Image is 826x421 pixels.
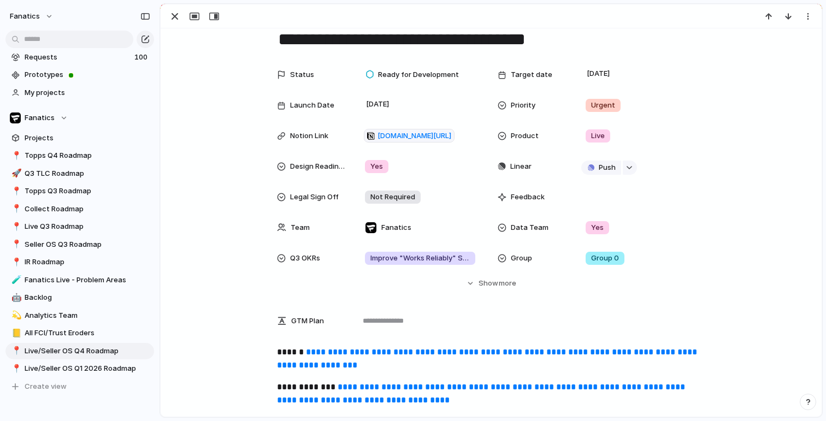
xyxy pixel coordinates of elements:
[11,363,19,375] div: 📍
[5,67,154,83] a: Prototypes
[25,363,150,374] span: Live/Seller OS Q1 2026 Roadmap
[381,222,411,233] span: Fanatics
[591,222,604,233] span: Yes
[290,161,347,172] span: Design Readiness
[25,133,150,144] span: Projects
[11,292,19,304] div: 🤖
[10,310,21,321] button: 💫
[363,98,392,111] span: [DATE]
[25,328,150,339] span: All FCI/Trust Eroders
[5,378,154,395] button: Create view
[370,253,470,264] span: Improve "Works Reliably" Satisfaction from 60% to 80%
[11,221,19,233] div: 📍
[511,192,545,203] span: Feedback
[10,11,40,22] span: fanatics
[25,310,150,321] span: Analytics Team
[10,239,21,250] button: 📍
[5,360,154,377] a: 📍Live/Seller OS Q1 2026 Roadmap
[25,150,150,161] span: Topps Q4 Roadmap
[25,381,67,392] span: Create view
[10,292,21,303] button: 🤖
[11,203,19,215] div: 📍
[10,168,21,179] button: 🚀
[25,69,150,80] span: Prototypes
[277,274,705,293] button: Showmore
[11,309,19,322] div: 💫
[5,201,154,217] a: 📍Collect Roadmap
[25,346,150,357] span: Live/Seller OS Q4 Roadmap
[591,100,615,111] span: Urgent
[5,254,154,270] a: 📍IR Roadmap
[591,253,619,264] span: Group 0
[25,275,150,286] span: Fanatics Live - Problem Areas
[134,52,150,63] span: 100
[5,49,154,66] a: Requests100
[10,186,21,197] button: 📍
[10,363,21,374] button: 📍
[10,328,21,339] button: 📒
[290,69,314,80] span: Status
[10,346,21,357] button: 📍
[5,165,154,182] a: 🚀Q3 TLC Roadmap
[11,327,19,340] div: 📒
[581,161,621,175] button: Push
[5,289,154,306] a: 🤖Backlog
[370,192,415,203] span: Not Required
[5,130,154,146] a: Projects
[5,343,154,359] a: 📍Live/Seller OS Q4 Roadmap
[364,129,455,143] a: [DOMAIN_NAME][URL]
[11,345,19,357] div: 📍
[25,112,55,123] span: Fanatics
[11,238,19,251] div: 📍
[25,257,150,268] span: IR Roadmap
[5,236,154,253] div: 📍Seller OS Q3 Roadmap
[511,69,552,80] span: Target date
[25,87,150,98] span: My projects
[291,222,310,233] span: Team
[291,316,324,327] span: GTM Plan
[290,131,328,141] span: Notion Link
[511,253,532,264] span: Group
[11,185,19,198] div: 📍
[511,131,539,141] span: Product
[5,325,154,341] a: 📒All FCI/Trust Eroders
[378,69,459,80] span: Ready for Development
[11,256,19,269] div: 📍
[511,222,548,233] span: Data Team
[5,183,154,199] a: 📍Topps Q3 Roadmap
[11,274,19,286] div: 🧪
[11,150,19,162] div: 📍
[5,85,154,101] a: My projects
[511,100,535,111] span: Priority
[10,257,21,268] button: 📍
[25,52,131,63] span: Requests
[290,253,320,264] span: Q3 OKRs
[584,67,613,80] span: [DATE]
[10,275,21,286] button: 🧪
[5,272,154,288] a: 🧪Fanatics Live - Problem Areas
[510,161,532,172] span: Linear
[377,131,451,141] span: [DOMAIN_NAME][URL]
[370,161,383,172] span: Yes
[11,167,19,180] div: 🚀
[25,239,150,250] span: Seller OS Q3 Roadmap
[290,100,334,111] span: Launch Date
[479,278,498,289] span: Show
[10,221,21,232] button: 📍
[599,162,616,173] span: Push
[5,147,154,164] a: 📍Topps Q4 Roadmap
[10,204,21,215] button: 📍
[25,221,150,232] span: Live Q3 Roadmap
[5,307,154,324] a: 💫Analytics Team
[5,218,154,235] a: 📍Live Q3 Roadmap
